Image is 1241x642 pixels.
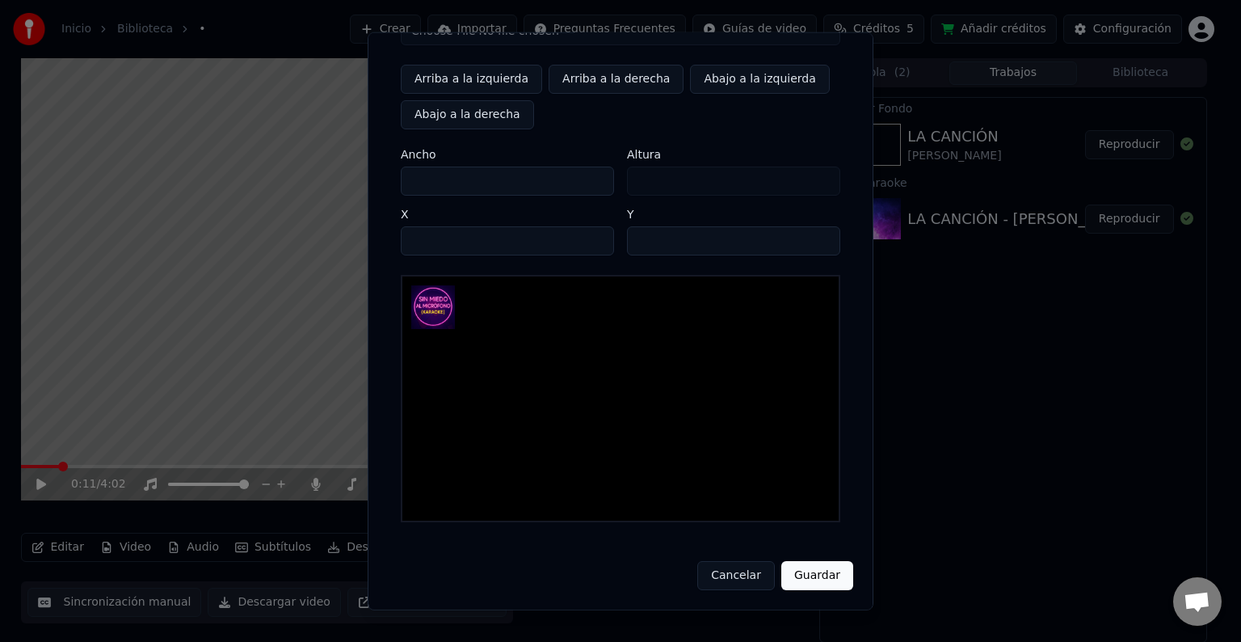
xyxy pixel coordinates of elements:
[697,561,775,590] button: Cancelar
[627,209,840,220] label: Y
[401,209,614,220] label: X
[549,65,684,94] button: Arriba a la derecha
[781,561,853,590] button: Guardar
[401,65,542,94] button: Arriba a la izquierda
[627,149,840,160] label: Altura
[411,285,454,328] img: Logo
[690,65,829,94] button: Abajo a la izquierda
[401,100,534,129] button: Abajo a la derecha
[401,149,614,160] label: Ancho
